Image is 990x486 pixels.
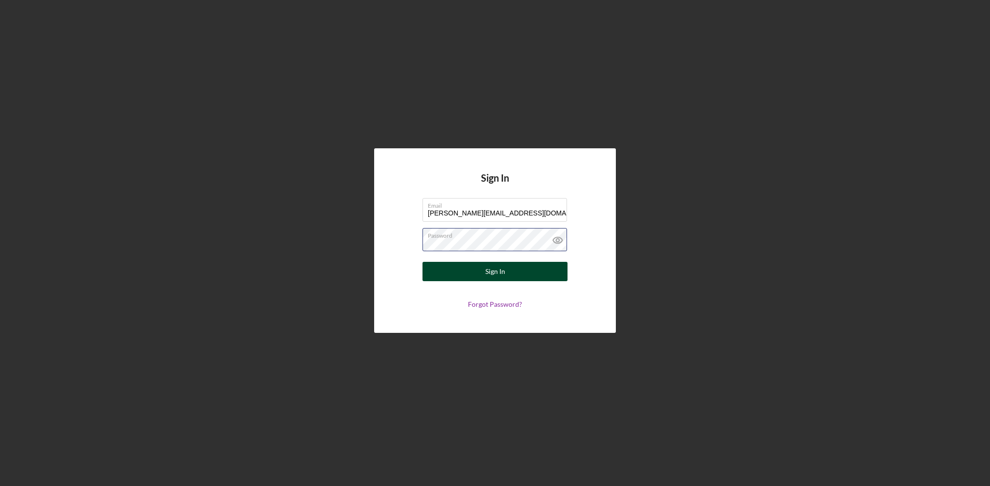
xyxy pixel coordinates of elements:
a: Forgot Password? [468,300,522,308]
div: Sign In [485,262,505,281]
label: Password [428,229,567,239]
h4: Sign In [481,172,509,198]
label: Email [428,199,567,209]
button: Sign In [422,262,568,281]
